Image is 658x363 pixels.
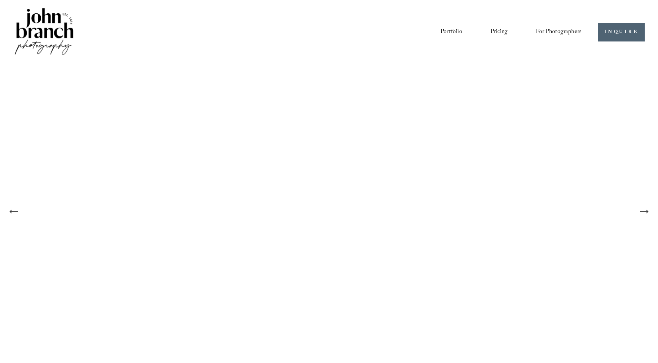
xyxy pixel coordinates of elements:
[13,6,75,58] img: John Branch IV Photography
[490,26,508,39] a: Pricing
[598,23,645,41] a: INQUIRE
[536,26,581,39] a: folder dropdown
[536,26,581,38] span: For Photographers
[441,26,462,39] a: Portfolio
[6,203,22,220] button: Previous Slide
[636,203,652,220] button: Next Slide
